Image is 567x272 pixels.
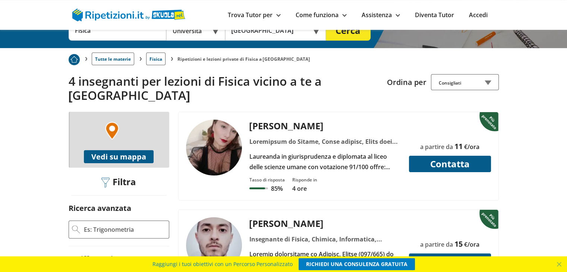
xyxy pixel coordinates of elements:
a: Accedi [469,11,488,19]
h2: 4 insegnanti per lezioni di Fisica vicino a te a [GEOGRAPHIC_DATA] [69,74,381,103]
img: Ricerca Avanzata [72,225,80,234]
input: Es. Matematica [69,20,166,41]
span: a partire da [420,240,453,249]
img: Piu prenotato [69,54,80,65]
img: Piu prenotato [479,209,500,229]
div: Università [166,20,225,41]
nav: breadcrumb d-none d-tablet-block [69,48,499,65]
span: €/ora [464,240,479,249]
div: [PERSON_NAME] [246,217,404,230]
input: Es. Indirizzo o CAP [225,20,316,41]
div: Loremip dolorsitame co Adipisc, Elitse (097/665) do Eiusmodtem inc Utlabore Etdolor magnaa e'Admi... [246,249,404,270]
p: 4 ore [292,184,317,193]
div: Risponde in [292,177,317,183]
div: Consigliati [431,74,499,90]
img: logo Skuola.net | Ripetizioni.it [72,9,185,21]
button: Cerca [326,20,371,41]
a: Tutte le materie [92,53,134,65]
span: a partire da [420,143,453,151]
label: Ordina per [387,77,426,87]
input: Es: Trigonometria [83,224,166,235]
a: Fisica [146,53,166,65]
img: Filtra filtri mobile [101,177,110,188]
span: Raggiungi i tuoi obiettivi con un Percorso Personalizzato [152,258,293,270]
img: tutor a Genova - martina [186,120,242,175]
div: [PERSON_NAME] [246,120,404,132]
div: Laureanda in giurisprudenza e diplomata al liceo delle scienze umane con votazione 91/100 offre: ... [246,151,404,172]
span: €/ora [464,143,479,151]
p: 85% [271,184,283,193]
button: Contatta [409,156,491,172]
img: Piu prenotato [479,111,500,132]
div: Loremipsum do Sitame, Conse adipisc, Elits doeiu te incid utlab, Etdol magnaa, Enim, Adminimven, ... [246,136,404,147]
span: 15 [454,239,463,249]
a: RICHIEDI UNA CONSULENZA GRATUITA [299,258,415,270]
div: Tasso di risposta [249,177,285,183]
div: Filtra [99,177,139,188]
a: Assistenza [362,11,400,19]
a: logo Skuola.net | Ripetizioni.it [72,10,185,18]
button: Vedi su mappa [84,150,154,163]
button: Contatta [409,253,491,270]
img: Marker [105,122,119,140]
a: Trova Tutor per [228,11,281,19]
span: 11 [454,141,463,151]
a: Come funziona [296,11,347,19]
li: Ripetizioni e lezioni private di Fisica a [GEOGRAPHIC_DATA] [177,56,310,62]
label: Ricerca avanzata [69,203,131,213]
a: Diventa Tutor [415,11,454,19]
div: Insegnante di Fisica, Chimica, Informatica, Matematica [246,234,404,244]
label: Tariffa oraria [69,254,117,264]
